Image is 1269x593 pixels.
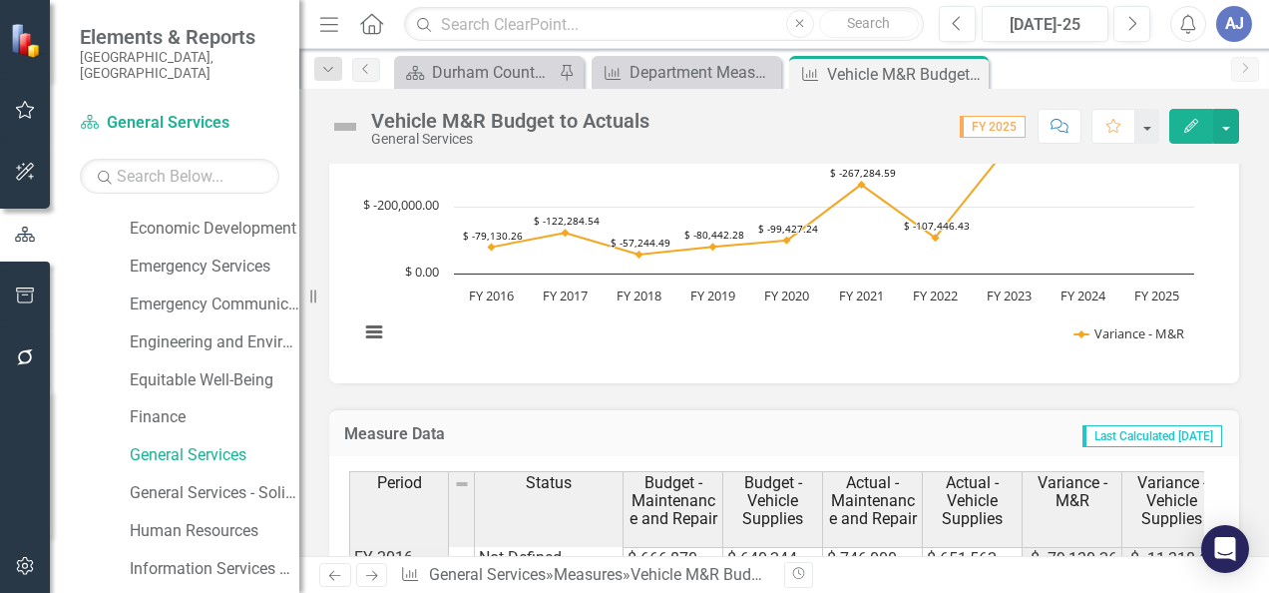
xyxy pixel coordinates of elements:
[469,287,514,304] text: FY 2016
[130,520,299,543] a: Human Resources
[932,234,940,242] path: FY 2022, -107,446.43. Variance - M&R.
[635,251,643,259] path: FY 2018, -57,244.49. Variance - M&R.
[847,15,890,31] span: Search
[989,13,1101,37] div: [DATE]-25
[404,7,924,42] input: Search ClearPoint...
[783,237,791,245] path: FY 2020, -99,427.24. Variance - M&R.
[526,474,572,492] span: Status
[960,116,1026,138] span: FY 2025
[377,474,422,492] span: Period
[371,110,649,132] div: Vehicle M&R Budget to Actuals
[1082,425,1222,447] span: Last Calculated [DATE]
[684,228,744,242] text: $ -80,442.28
[543,287,588,304] text: FY 2017
[130,294,299,316] a: Emergency Communications (911)
[690,287,735,304] text: FY 2019
[344,425,710,443] h3: Measure Data
[534,214,600,228] text: $ -122,284.54
[10,23,45,58] img: ClearPoint Strategy
[80,49,279,82] small: [GEOGRAPHIC_DATA], [GEOGRAPHIC_DATA]
[454,476,470,492] img: 8DAGhfEEPCf229AAAAAElFTkSuQmCC
[130,331,299,354] a: Engineering and Environmental Services
[429,565,546,584] a: General Services
[727,474,818,527] span: Budget - Vehicle Supplies
[554,565,623,584] a: Measures
[432,60,554,85] div: Durham County's ClearPoint Site - Performance Management
[597,60,776,85] a: Department Measure Report
[1126,474,1217,527] span: Variance - Vehicle Supplies
[405,263,439,281] text: $ 0.00
[349,64,1204,363] svg: Interactive chart
[453,550,469,566] img: 8DAGhfEEPCf229AAAAAElFTkSuQmCC
[371,132,649,147] div: General Services
[130,218,299,241] a: Economic Development
[363,196,439,214] text: $ -200,000.00
[1074,324,1185,342] button: Show Variance - M&R
[830,166,896,180] text: $ -267,284.59
[400,564,769,587] div: » »
[858,181,866,189] path: FY 2021, -267,284.59. Variance - M&R.
[628,474,718,527] span: Budget - Maintenance and Repair
[1027,474,1117,509] span: Variance - M&R
[630,60,776,85] div: Department Measure Report
[904,219,970,233] text: $ -107,446.43
[329,111,361,143] img: Not Defined
[130,444,299,467] a: General Services
[130,482,299,505] a: General Services - Solid Waste
[764,287,809,304] text: FY 2020
[611,236,670,250] text: $ -57,244.49
[758,222,818,236] text: $ -99,427.24
[631,565,848,584] div: Vehicle M&R Budget to Actuals
[982,6,1108,42] button: [DATE]-25
[1060,287,1106,304] text: FY 2024
[1134,287,1179,304] text: FY 2025
[360,318,388,346] button: View chart menu, Chart
[130,558,299,581] a: Information Services & Technology
[839,287,884,304] text: FY 2021
[80,159,279,194] input: Search Below...
[617,287,661,304] text: FY 2018
[1216,6,1252,42] button: AJ
[130,406,299,429] a: Finance
[927,474,1018,527] span: Actual - Vehicle Supplies
[80,112,279,135] a: General Services
[463,229,523,243] text: $ -79,130.26
[1201,525,1249,573] div: Open Intercom Messenger
[987,287,1032,304] text: FY 2023
[130,369,299,392] a: Equitable Well-Being
[913,287,958,304] text: FY 2022
[819,10,919,38] button: Search
[399,60,554,85] a: Durham County's ClearPoint Site - Performance Management
[709,243,717,251] path: FY 2019, -80,442.28. Variance - M&R.
[130,256,299,279] a: Emergency Services
[349,64,1219,363] div: Chart. Highcharts interactive chart.
[80,25,279,49] span: Elements & Reports
[827,474,918,527] span: Actual - Maintenance and Repair
[488,243,496,251] path: FY 2016, -79,130.26. Variance - M&R.
[827,62,984,87] div: Vehicle M&R Budget to Actuals
[562,229,570,237] path: FY 2017, -122,284.54. Variance - M&R.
